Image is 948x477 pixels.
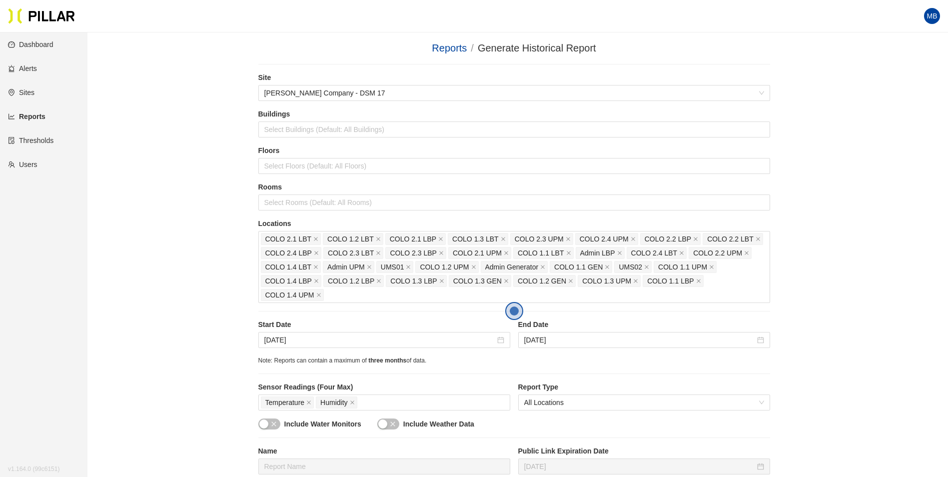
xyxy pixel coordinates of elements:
[314,250,319,256] span: close
[504,250,509,256] span: close
[518,275,566,286] span: COLO 1.2 GEN
[327,261,365,272] span: Admin UPM
[756,236,761,242] span: close
[314,278,319,284] span: close
[645,233,691,244] span: COLO 2.2 LBP
[631,236,636,242] span: close
[438,236,443,242] span: close
[258,109,770,119] label: Buildings
[501,236,506,242] span: close
[8,112,45,120] a: line-chartReports
[644,264,649,270] span: close
[619,261,642,272] span: UMS02
[327,233,374,244] span: COLO 1.2 LBT
[381,261,404,272] span: UMS01
[524,461,755,472] input: Sep 1, 2025
[8,160,37,168] a: teamUsers
[524,334,755,345] input: Aug 18, 2025
[8,8,75,24] img: Pillar Technologies
[633,278,638,284] span: close
[605,264,610,270] span: close
[313,236,318,242] span: close
[515,233,564,244] span: COLO 2.3 UPM
[376,250,381,256] span: close
[439,278,444,284] span: close
[8,136,53,144] a: exceptionThresholds
[582,275,631,286] span: COLO 1.3 UPM
[658,261,707,272] span: COLO 1.1 UPM
[258,458,510,474] input: Report Name
[8,64,37,72] a: alertAlerts
[316,292,321,298] span: close
[258,446,510,456] label: Name
[471,42,474,53] span: /
[265,247,312,258] span: COLO 2.4 LBP
[432,42,467,53] a: Reports
[258,182,770,192] label: Rooms
[580,233,629,244] span: COLO 2.4 UPM
[258,382,510,392] label: Sensor Readings (Four Max)
[693,247,742,258] span: COLO 2.2 UPM
[390,275,437,286] span: COLO 1.3 LBP
[453,275,502,286] span: COLO 1.3 GEN
[453,247,502,258] span: COLO 2.1 UPM
[265,289,314,300] span: COLO 1.4 UPM
[554,261,603,272] span: COLO 1.1 GEN
[631,247,678,258] span: COLO 2.4 LBT
[518,446,770,456] label: Public Link Expiration Date
[376,278,381,284] span: close
[568,278,573,284] span: close
[258,72,770,83] label: Site
[265,275,312,286] span: COLO 1.4 LBP
[617,250,622,256] span: close
[518,319,770,330] label: End Date
[8,40,53,48] a: dashboardDashboard
[707,233,754,244] span: COLO 2.2 LBT
[518,382,770,392] label: Report Type
[679,250,684,256] span: close
[420,261,469,272] span: COLO 1.2 UPM
[390,421,396,427] span: close
[368,357,406,364] span: three months
[264,85,764,100] span: Weitz Company - DSM 17
[439,250,444,256] span: close
[406,264,411,270] span: close
[265,397,305,408] span: Temperature
[328,275,374,286] span: COLO 1.2 LBP
[390,247,436,258] span: COLO 2.3 LBP
[693,236,698,242] span: close
[264,334,495,345] input: Aug 14, 2025
[471,264,476,270] span: close
[403,419,474,429] label: Include Weather Data
[518,247,564,258] span: COLO 1.1 LBT
[927,8,938,24] span: MB
[367,264,372,270] span: close
[696,278,701,284] span: close
[478,42,596,53] span: Generate Historical Report
[566,236,571,242] span: close
[505,302,523,320] button: Open the dialog
[265,233,312,244] span: COLO 2.1 LBT
[258,218,770,229] label: Locations
[328,247,374,258] span: COLO 2.3 LBT
[647,275,694,286] span: COLO 1.1 LBP
[376,236,381,242] span: close
[504,278,509,284] span: close
[390,233,436,244] span: COLO 2.1 LBP
[306,400,311,406] span: close
[258,356,770,365] div: Note: Reports can contain a maximum of of data.
[566,250,571,256] span: close
[452,233,499,244] span: COLO 1.3 LBT
[258,145,770,156] label: Floors
[709,264,714,270] span: close
[313,264,318,270] span: close
[265,261,312,272] span: COLO 1.4 LBT
[580,247,615,258] span: Admin LBP
[284,419,361,429] label: Include Water Monitors
[744,250,749,256] span: close
[320,397,347,408] span: Humidity
[258,319,510,330] label: Start Date
[485,261,539,272] span: Admin Generator
[540,264,545,270] span: close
